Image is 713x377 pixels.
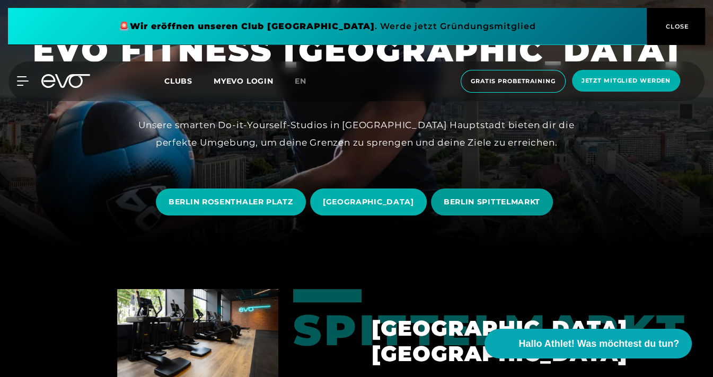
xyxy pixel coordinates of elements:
a: en [295,75,319,87]
a: [GEOGRAPHIC_DATA] [310,181,431,223]
a: BERLIN ROSENTHALER PLATZ [156,181,310,223]
button: Hallo Athlet! Was möchtest du tun? [485,329,692,358]
a: MYEVO LOGIN [214,76,274,86]
a: Gratis Probetraining [457,70,569,93]
span: CLOSE [663,22,689,31]
span: Gratis Probetraining [471,77,556,86]
span: Jetzt Mitglied werden [582,76,671,85]
span: [GEOGRAPHIC_DATA] [323,196,414,208]
a: Clubs [164,76,214,86]
a: BERLIN SPITTELMARKT [431,181,557,223]
div: Unsere smarten Do-it-Yourself-Studios in [GEOGRAPHIC_DATA] Hauptstadt bieten dir die perfekte Umg... [118,116,595,151]
span: Hallo Athlet! Was möchtest du tun? [518,337,679,351]
span: BERLIN SPITTELMARKT [444,196,540,208]
span: Clubs [164,76,192,86]
a: Jetzt Mitglied werden [569,70,683,93]
button: CLOSE [647,8,705,45]
h2: [GEOGRAPHIC_DATA], [GEOGRAPHIC_DATA] [372,316,596,366]
span: en [295,76,306,86]
span: BERLIN ROSENTHALER PLATZ [169,196,293,208]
